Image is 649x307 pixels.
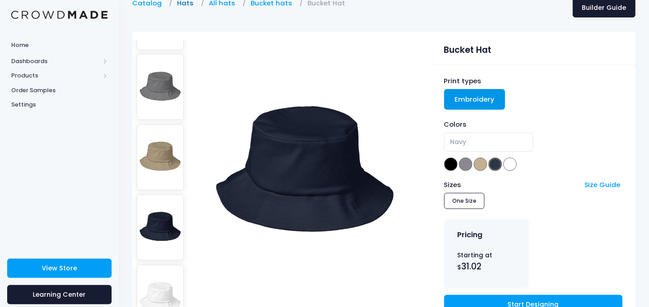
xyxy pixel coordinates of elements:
[11,100,108,109] span: Settings
[42,264,77,273] span: View Store
[444,39,623,57] div: Bucket Hat
[11,41,108,50] span: Home
[11,71,100,80] span: Products
[7,259,112,278] a: View Store
[11,86,108,95] span: Order Samples
[584,180,621,189] a: Size Guide
[11,57,100,66] span: Dashboards
[450,137,467,147] span: Navy
[457,230,482,239] h4: Pricing
[33,290,86,299] span: Learning Center
[440,180,580,190] div: Sizes
[457,251,516,273] div: Starting at $
[11,11,108,19] img: Logo
[444,132,533,152] span: Navy
[444,76,623,86] div: Print types
[461,260,481,273] span: 31.02
[444,89,506,110] a: Embroidery
[7,285,112,304] a: Learning Center
[444,119,623,129] div: Colors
